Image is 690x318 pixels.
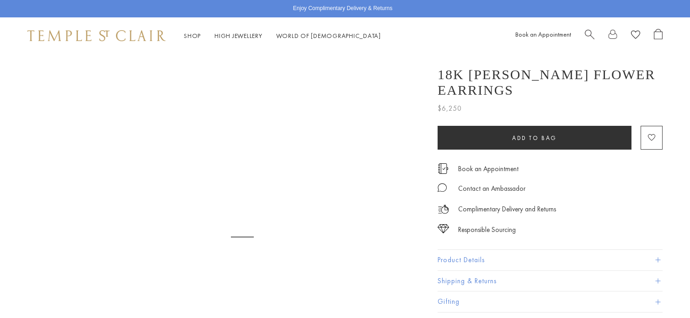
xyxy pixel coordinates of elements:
[184,32,201,40] a: ShopShop
[214,32,262,40] a: High JewelleryHigh Jewellery
[515,30,571,38] a: Book an Appointment
[438,67,663,98] h1: 18K [PERSON_NAME] Flower Earrings
[438,291,663,312] button: Gifting
[458,204,556,215] p: Complimentary Delivery and Returns
[438,102,462,114] span: $6,250
[654,29,663,43] a: Open Shopping Bag
[438,183,447,192] img: MessageIcon-01_2.svg
[184,30,381,42] nav: Main navigation
[276,32,381,40] a: World of [DEMOGRAPHIC_DATA]World of [DEMOGRAPHIC_DATA]
[438,250,663,270] button: Product Details
[585,29,594,43] a: Search
[438,126,631,150] button: Add to bag
[458,224,516,236] div: Responsible Sourcing
[438,224,449,233] img: icon_sourcing.svg
[458,183,525,194] div: Contact an Ambassador
[458,164,519,174] a: Book an Appointment
[631,29,640,43] a: View Wishlist
[512,134,557,142] span: Add to bag
[27,30,166,41] img: Temple St. Clair
[438,163,449,174] img: icon_appointment.svg
[438,204,449,215] img: icon_delivery.svg
[438,271,663,291] button: Shipping & Returns
[293,4,392,13] p: Enjoy Complimentary Delivery & Returns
